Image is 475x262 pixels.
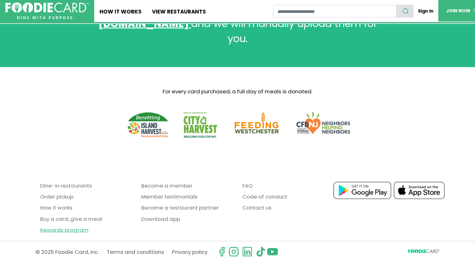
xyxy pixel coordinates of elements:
[40,225,132,236] a: Rewards program
[163,88,312,96] p: For every card purchased, a full day of meals is donated.
[256,247,266,257] img: tiktok.svg
[267,247,278,257] img: youtube.svg
[40,191,132,202] a: Order pickup
[141,191,233,202] a: Member testimonials
[242,247,253,257] img: linkedin.svg
[40,180,132,191] a: Dine-in restaurants
[242,191,334,202] a: Code of conduct
[396,5,413,18] button: search
[35,247,99,258] p: © 2025 Foodie Card, Inc.
[141,202,233,213] a: Become a restaurant partner
[107,247,164,258] a: Terms and conditions
[242,180,334,191] a: FAQ
[273,5,397,18] input: restaurant search
[141,214,233,225] a: Download app
[242,202,334,213] a: Contact us
[408,249,440,255] svg: FoodieCard
[97,1,378,67] div: Email pictures of your receipts to and we will manually upload them for you.
[40,202,132,213] a: How it works
[40,214,132,225] a: Buy a card, give a meal
[98,1,367,30] a: [EMAIL_ADDRESS][DOMAIN_NAME]
[141,180,233,191] a: Become a member
[172,247,208,258] a: Privacy policy
[5,3,89,19] img: FoodieCard; Eat, Drink, Save, Donate
[217,247,227,257] svg: check us out on facebook
[413,5,438,17] a: Sign In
